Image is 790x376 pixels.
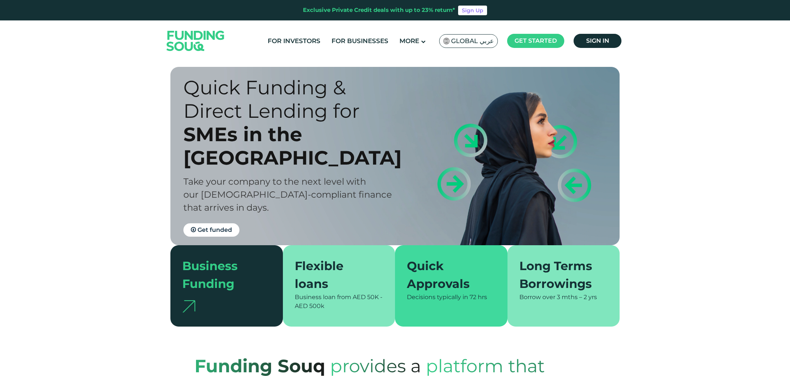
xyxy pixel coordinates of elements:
[295,294,351,301] span: Business loan from
[470,294,487,301] span: 72 hrs
[451,37,494,45] span: Global عربي
[266,35,322,47] a: For Investors
[295,257,375,293] div: Flexible loans
[443,38,450,44] img: SA Flag
[557,294,597,301] span: 3 mths – 2 yrs
[182,300,195,312] img: arrow
[407,257,487,293] div: Quick Approvals
[330,35,390,47] a: For Businesses
[183,223,239,237] a: Get funded
[183,123,408,169] div: SMEs in the [GEOGRAPHIC_DATA]
[586,37,609,44] span: Sign in
[159,22,232,59] img: Logo
[574,34,621,48] a: Sign in
[515,37,557,44] span: Get started
[183,176,392,213] span: Take your company to the next level with our [DEMOGRAPHIC_DATA]-compliant finance that arrives in...
[197,226,232,233] span: Get funded
[519,294,555,301] span: Borrow over
[399,37,419,45] span: More
[458,6,487,15] a: Sign Up
[519,257,599,293] div: Long Terms Borrowings
[183,76,408,123] div: Quick Funding & Direct Lending for
[182,257,262,293] div: Business Funding
[303,6,455,14] div: Exclusive Private Credit deals with up to 23% return*
[407,294,468,301] span: Decisions typically in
